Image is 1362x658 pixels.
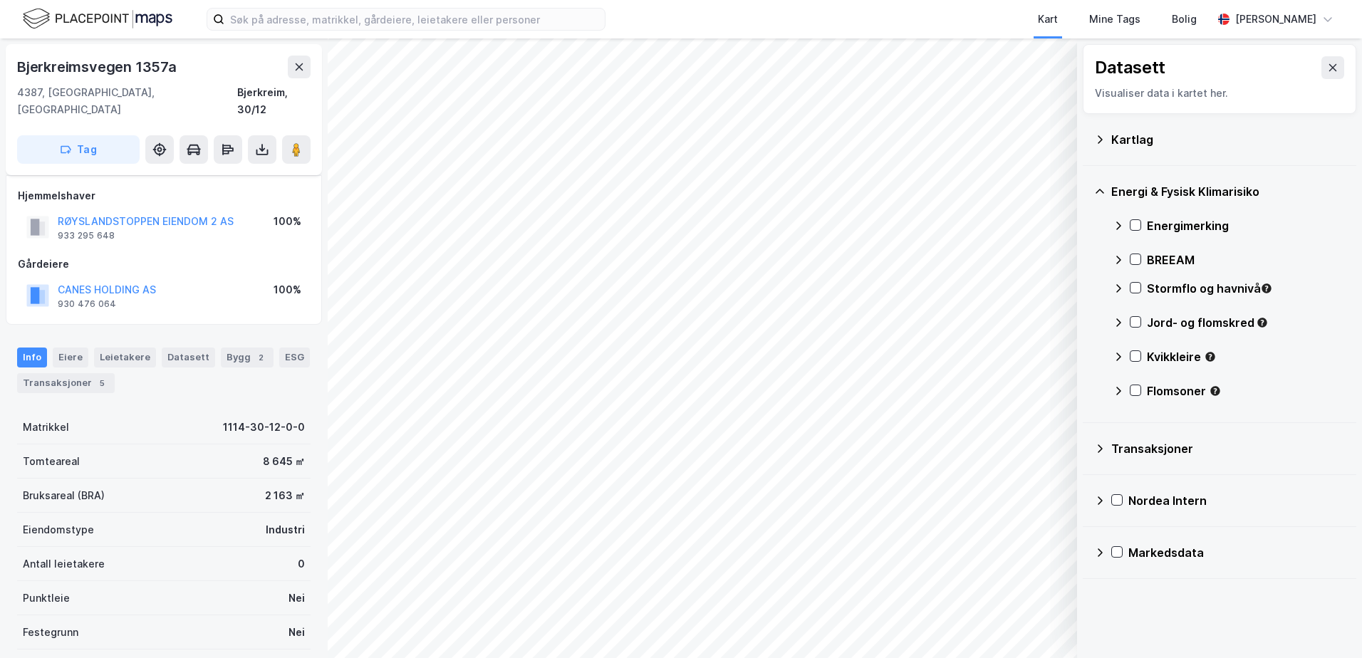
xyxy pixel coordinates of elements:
[162,348,215,367] div: Datasett
[1260,282,1273,295] div: Tooltip anchor
[1291,590,1362,658] iframe: Chat Widget
[237,84,311,118] div: Bjerkreim, 30/12
[53,348,88,367] div: Eiere
[23,453,80,470] div: Tomteareal
[221,348,274,367] div: Bygg
[254,350,268,365] div: 2
[274,281,301,298] div: 100%
[23,521,94,538] div: Eiendomstype
[288,590,305,607] div: Nei
[1147,314,1345,331] div: Jord- og flomskred
[1172,11,1197,28] div: Bolig
[1209,385,1222,397] div: Tooltip anchor
[23,590,70,607] div: Punktleie
[58,298,116,310] div: 930 476 064
[17,348,47,367] div: Info
[266,521,305,538] div: Industri
[265,487,305,504] div: 2 163 ㎡
[274,213,301,230] div: 100%
[1111,131,1345,148] div: Kartlag
[1147,251,1345,268] div: BREEAM
[1147,348,1345,365] div: Kvikkleire
[23,555,105,573] div: Antall leietakere
[1089,11,1140,28] div: Mine Tags
[17,56,180,78] div: Bjerkreimsvegen 1357a
[1038,11,1058,28] div: Kart
[1111,183,1345,200] div: Energi & Fysisk Klimarisiko
[18,187,310,204] div: Hjemmelshaver
[58,230,115,241] div: 933 295 648
[23,6,172,31] img: logo.f888ab2527a4732fd821a326f86c7f29.svg
[298,555,305,573] div: 0
[18,256,310,273] div: Gårdeiere
[288,624,305,641] div: Nei
[1256,316,1269,329] div: Tooltip anchor
[1111,440,1345,457] div: Transaksjoner
[1095,85,1344,102] div: Visualiser data i kartet her.
[23,487,105,504] div: Bruksareal (BRA)
[17,84,237,118] div: 4387, [GEOGRAPHIC_DATA], [GEOGRAPHIC_DATA]
[17,135,140,164] button: Tag
[223,419,305,436] div: 1114-30-12-0-0
[1128,492,1345,509] div: Nordea Intern
[1147,382,1345,399] div: Flomsoner
[23,419,69,436] div: Matrikkel
[23,624,78,641] div: Festegrunn
[1147,217,1345,234] div: Energimerking
[1095,56,1165,79] div: Datasett
[263,453,305,470] div: 8 645 ㎡
[1204,350,1217,363] div: Tooltip anchor
[94,348,156,367] div: Leietakere
[279,348,310,367] div: ESG
[1235,11,1316,28] div: [PERSON_NAME]
[1128,544,1345,561] div: Markedsdata
[1147,280,1345,297] div: Stormflo og havnivå
[95,376,109,390] div: 5
[224,9,605,30] input: Søk på adresse, matrikkel, gårdeiere, leietakere eller personer
[17,373,115,393] div: Transaksjoner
